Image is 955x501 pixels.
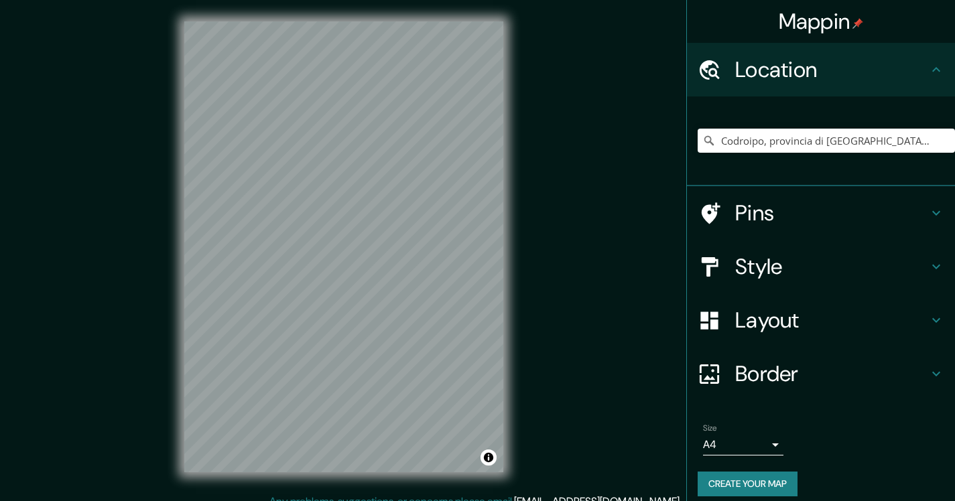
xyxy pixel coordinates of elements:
canvas: Map [184,21,503,472]
div: Location [687,43,955,96]
h4: Style [735,253,928,280]
input: Pick your city or area [698,129,955,153]
h4: Pins [735,200,928,226]
h4: Mappin [779,8,864,35]
button: Create your map [698,472,798,496]
div: A4 [703,434,783,455]
label: Size [703,423,717,434]
img: pin-icon.png [852,18,863,29]
div: Border [687,347,955,401]
div: Style [687,240,955,293]
h4: Location [735,56,928,83]
h4: Border [735,360,928,387]
button: Toggle attribution [481,449,497,466]
div: Pins [687,186,955,240]
h4: Layout [735,307,928,334]
div: Layout [687,293,955,347]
